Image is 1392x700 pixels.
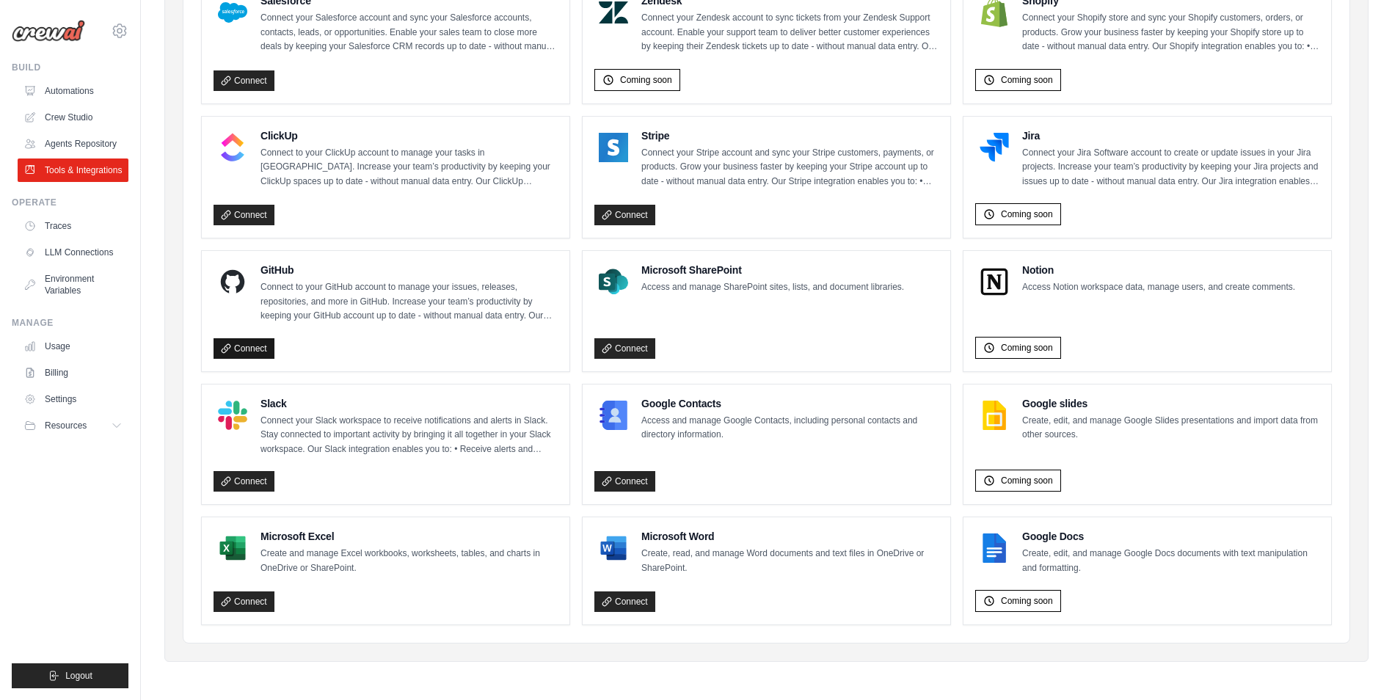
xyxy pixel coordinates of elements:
[218,267,247,296] img: GitHub Logo
[1001,74,1053,86] span: Coming soon
[641,11,939,54] p: Connect your Zendesk account to sync tickets from your Zendesk Support account. Enable your suppo...
[980,533,1009,563] img: Google Docs Logo
[1022,128,1319,143] h4: Jira
[1001,595,1053,607] span: Coming soon
[1022,263,1295,277] h4: Notion
[214,471,274,492] a: Connect
[218,401,247,430] img: Slack Logo
[594,205,655,225] a: Connect
[1022,11,1319,54] p: Connect your Shopify store and sync your Shopify customers, orders, or products. Grow your busine...
[260,396,558,411] h4: Slack
[214,591,274,612] a: Connect
[18,361,128,384] a: Billing
[980,267,1009,296] img: Notion Logo
[620,74,672,86] span: Coming soon
[599,401,628,430] img: Google Contacts Logo
[260,146,558,189] p: Connect to your ClickUp account to manage your tasks in [GEOGRAPHIC_DATA]. Increase your team’s p...
[641,547,939,575] p: Create, read, and manage Word documents and text files in OneDrive or SharePoint.
[12,317,128,329] div: Manage
[214,205,274,225] a: Connect
[1022,529,1319,544] h4: Google Docs
[641,414,939,442] p: Access and manage Google Contacts, including personal contacts and directory information.
[1001,342,1053,354] span: Coming soon
[18,414,128,437] button: Resources
[599,533,628,563] img: Microsoft Word Logo
[65,670,92,682] span: Logout
[641,280,904,295] p: Access and manage SharePoint sites, lists, and document libraries.
[18,335,128,358] a: Usage
[1022,547,1319,575] p: Create, edit, and manage Google Docs documents with text manipulation and formatting.
[1022,280,1295,295] p: Access Notion workspace data, manage users, and create comments.
[641,128,939,143] h4: Stripe
[18,79,128,103] a: Automations
[260,128,558,143] h4: ClickUp
[260,414,558,457] p: Connect your Slack workspace to receive notifications and alerts in Slack. Stay connected to impo...
[12,663,128,688] button: Logout
[1022,396,1319,411] h4: Google slides
[260,263,558,277] h4: GitHub
[641,146,939,189] p: Connect your Stripe account and sync your Stripe customers, payments, or products. Grow your busi...
[641,396,939,411] h4: Google Contacts
[594,471,655,492] a: Connect
[1022,146,1319,189] p: Connect your Jira Software account to create or update issues in your Jira projects. Increase you...
[18,241,128,264] a: LLM Connections
[1001,475,1053,486] span: Coming soon
[18,387,128,411] a: Settings
[218,533,247,563] img: Microsoft Excel Logo
[18,106,128,129] a: Crew Studio
[641,529,939,544] h4: Microsoft Word
[12,62,128,73] div: Build
[260,11,558,54] p: Connect your Salesforce account and sync your Salesforce accounts, contacts, leads, or opportunit...
[599,267,628,296] img: Microsoft SharePoint Logo
[594,591,655,612] a: Connect
[214,338,274,359] a: Connect
[12,197,128,208] div: Operate
[218,133,247,162] img: ClickUp Logo
[214,70,274,91] a: Connect
[980,133,1009,162] img: Jira Logo
[980,401,1009,430] img: Google slides Logo
[641,263,904,277] h4: Microsoft SharePoint
[45,420,87,431] span: Resources
[260,547,558,575] p: Create and manage Excel workbooks, worksheets, tables, and charts in OneDrive or SharePoint.
[260,280,558,324] p: Connect to your GitHub account to manage your issues, releases, repositories, and more in GitHub....
[12,20,85,42] img: Logo
[18,267,128,302] a: Environment Variables
[1022,414,1319,442] p: Create, edit, and manage Google Slides presentations and import data from other sources.
[260,529,558,544] h4: Microsoft Excel
[18,214,128,238] a: Traces
[18,158,128,182] a: Tools & Integrations
[1001,208,1053,220] span: Coming soon
[599,133,628,162] img: Stripe Logo
[18,132,128,156] a: Agents Repository
[594,338,655,359] a: Connect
